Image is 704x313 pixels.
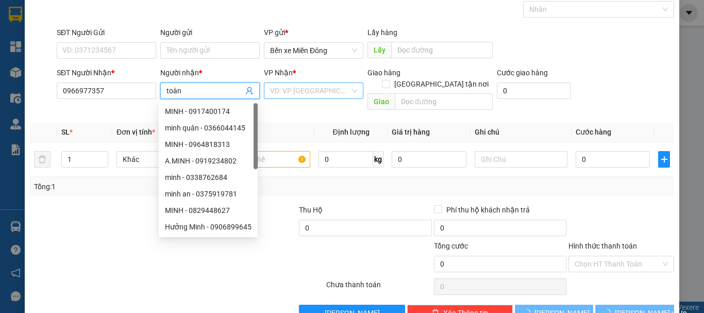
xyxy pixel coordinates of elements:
div: VP gửi [264,27,363,38]
span: SL [61,128,70,136]
span: Bến xe Miền Đông [270,43,357,58]
div: Người nhận [160,67,260,78]
span: Đơn vị tính [116,128,155,136]
span: xe [92,71,108,89]
span: [DATE] 09:22 [92,28,130,36]
label: Cước giao hàng [497,69,548,77]
div: SĐT Người Nhận [57,67,156,78]
div: A.MINH - 0919234802 [159,153,258,169]
span: [GEOGRAPHIC_DATA] tận nơi [390,78,493,90]
span: Định lượng [332,128,369,136]
span: Khác [123,152,203,167]
button: plus [658,151,670,168]
input: 0 [392,151,466,168]
div: Hưởng Minh - 0906899645 [165,221,252,233]
button: delete [34,151,51,168]
span: Bến xe Miền Đông [92,56,180,69]
span: Tổng cước [434,242,468,250]
div: minh - 0338762684 [159,169,258,186]
div: Chưa thanh toán [325,279,433,297]
span: Gửi: [92,39,112,52]
span: kg [373,151,383,168]
span: Giao hàng [367,69,400,77]
span: plus [659,155,669,163]
div: minh - 0338762684 [165,172,252,183]
label: Hình thức thanh toán [568,242,637,250]
span: Giá trị hàng [392,128,430,136]
span: user-add [245,87,254,95]
div: MINH - 0829448627 [165,205,252,216]
div: Hưởng Minh - 0906899645 [159,219,258,235]
div: minh an - 0375919781 [159,186,258,202]
input: VD: Bàn, Ghế [217,151,310,168]
th: Ghi chú [471,122,572,142]
span: Lấy [367,42,391,58]
div: minh quân - 0366044145 [159,120,258,136]
b: Cô Hai [26,7,69,23]
div: MINH - 0829448627 [159,202,258,219]
input: Dọc đường [391,42,493,58]
div: MINH - 0964818313 [165,139,252,150]
div: Tổng: 1 [34,181,273,192]
div: A.MINH - 0919234802 [165,155,252,167]
div: MINH - 0964818313 [159,136,258,153]
div: MINH - 0917400174 [159,103,258,120]
span: VP Nhận [264,69,293,77]
h2: 5ZQ5WERN [5,32,58,48]
input: Cước giao hàng [497,83,571,99]
div: minh an - 0375919781 [165,188,252,200]
div: minh quân - 0366044145 [165,122,252,134]
span: Lấy hàng [367,28,397,37]
div: Người gửi [160,27,260,38]
span: Phí thu hộ khách nhận trả [442,204,534,216]
span: Giao [367,93,395,110]
span: Thu Hộ [299,206,323,214]
div: MINH - 0917400174 [165,106,252,117]
input: Dọc đường [395,93,493,110]
div: SĐT Người Gửi [57,27,156,38]
span: Cước hàng [576,128,611,136]
input: Ghi Chú [475,151,567,168]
